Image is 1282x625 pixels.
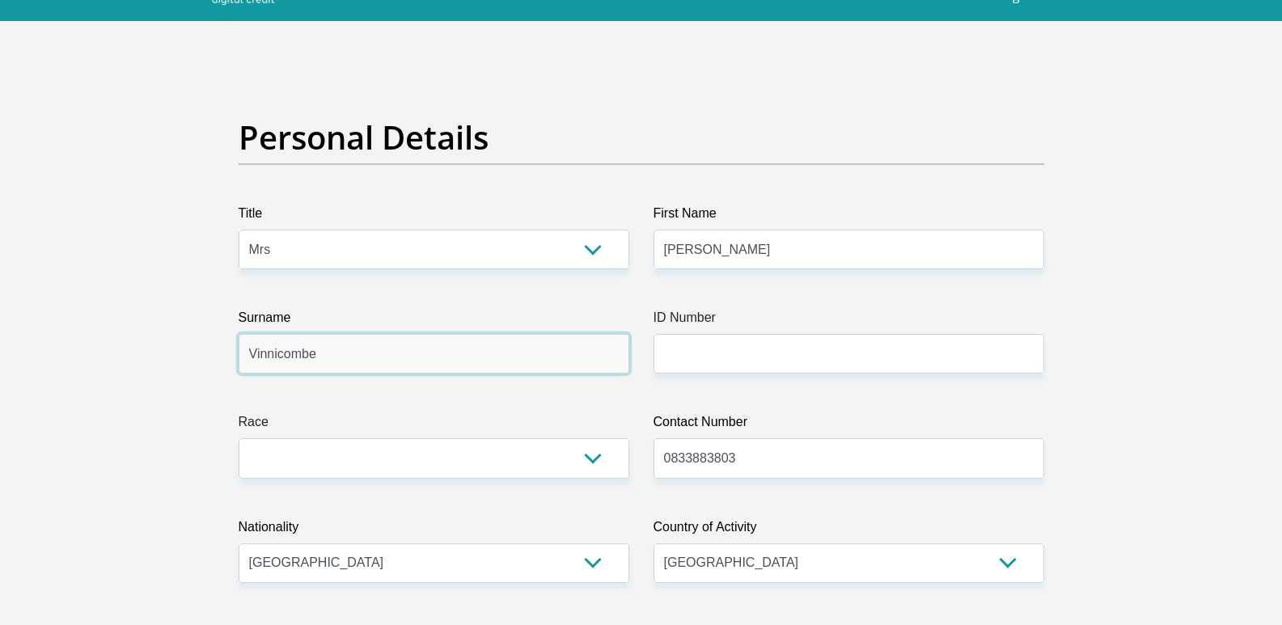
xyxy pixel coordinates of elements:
[239,118,1044,157] h2: Personal Details
[654,230,1044,269] input: First Name
[239,308,629,334] label: Surname
[239,204,629,230] label: Title
[654,204,1044,230] label: First Name
[239,412,629,438] label: Race
[239,334,629,374] input: Surname
[654,334,1044,374] input: ID Number
[654,412,1044,438] label: Contact Number
[654,517,1044,543] label: Country of Activity
[654,308,1044,334] label: ID Number
[239,517,629,543] label: Nationality
[654,438,1044,478] input: Contact Number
